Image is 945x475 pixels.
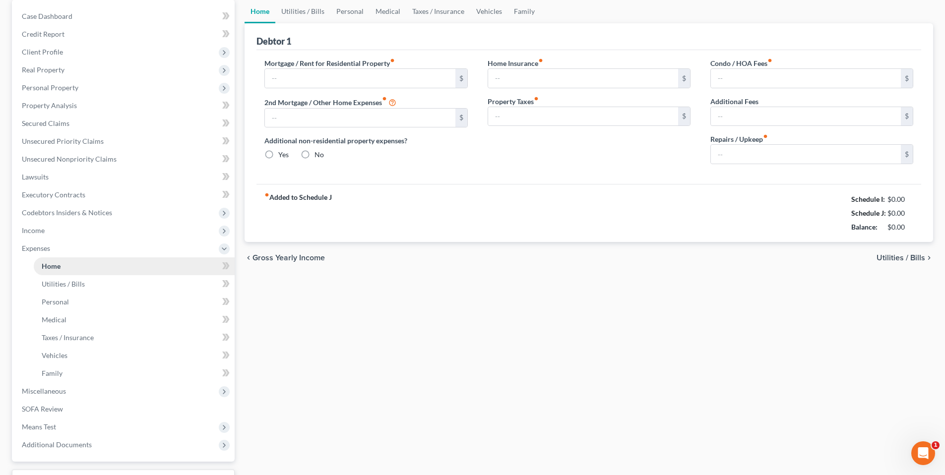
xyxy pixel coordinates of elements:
span: Miscellaneous [22,387,66,395]
span: Codebtors Insiders & Notices [22,208,112,217]
i: fiber_manual_record [763,134,768,139]
a: Unsecured Nonpriority Claims [14,150,235,168]
span: Personal [42,297,69,306]
label: Additional Fees [710,96,758,107]
a: Personal [34,293,235,311]
a: Case Dashboard [14,7,235,25]
i: chevron_left [245,254,252,262]
i: fiber_manual_record [767,58,772,63]
a: Lawsuits [14,168,235,186]
div: $ [678,69,690,88]
div: $ [901,145,913,164]
span: Real Property [22,65,64,74]
a: SOFA Review [14,400,235,418]
div: $0.00 [887,194,914,204]
div: $ [455,109,467,127]
label: Additional non-residential property expenses? [264,135,467,146]
iframe: Intercom live chat [911,441,935,465]
button: chevron_left Gross Yearly Income [245,254,325,262]
div: $0.00 [887,208,914,218]
strong: Schedule J: [851,209,886,217]
span: Vehicles [42,351,67,359]
div: Debtor 1 [256,35,291,47]
span: Utilities / Bills [42,280,85,288]
input: -- [711,107,901,126]
div: $ [901,107,913,126]
span: Credit Report [22,30,64,38]
div: $ [901,69,913,88]
span: 1 [932,441,940,449]
span: Lawsuits [22,173,49,181]
span: Utilities / Bills [877,254,925,262]
span: Medical [42,315,66,324]
a: Unsecured Priority Claims [14,132,235,150]
a: Vehicles [34,347,235,364]
label: 2nd Mortgage / Other Home Expenses [264,96,396,108]
a: Secured Claims [14,115,235,132]
a: Property Analysis [14,97,235,115]
span: Unsecured Priority Claims [22,137,104,145]
div: $ [678,107,690,126]
strong: Schedule I: [851,195,885,203]
label: Yes [278,150,289,160]
i: fiber_manual_record [382,96,387,101]
span: Client Profile [22,48,63,56]
input: -- [265,69,455,88]
span: SOFA Review [22,405,63,413]
i: fiber_manual_record [264,192,269,197]
button: Utilities / Bills chevron_right [877,254,933,262]
label: Home Insurance [488,58,543,68]
label: Condo / HOA Fees [710,58,772,68]
i: fiber_manual_record [390,58,395,63]
strong: Balance: [851,223,878,231]
div: $0.00 [887,222,914,232]
span: Personal Property [22,83,78,92]
label: Property Taxes [488,96,539,107]
span: Income [22,226,45,235]
input: -- [488,107,678,126]
span: Home [42,262,61,270]
i: fiber_manual_record [538,58,543,63]
a: Credit Report [14,25,235,43]
a: Family [34,364,235,382]
strong: Added to Schedule J [264,192,332,234]
a: Utilities / Bills [34,275,235,293]
input: -- [265,109,455,127]
a: Executory Contracts [14,186,235,204]
span: Case Dashboard [22,12,72,20]
span: Gross Yearly Income [252,254,325,262]
i: chevron_right [925,254,933,262]
span: Secured Claims [22,119,69,127]
a: Taxes / Insurance [34,329,235,347]
label: No [315,150,324,160]
span: Property Analysis [22,101,77,110]
span: Expenses [22,244,50,252]
span: Means Test [22,422,56,431]
span: Unsecured Nonpriority Claims [22,155,117,163]
span: Family [42,369,63,377]
i: fiber_manual_record [534,96,539,101]
span: Executory Contracts [22,190,85,199]
span: Taxes / Insurance [42,333,94,342]
input: -- [488,69,678,88]
input: -- [711,145,901,164]
div: $ [455,69,467,88]
label: Mortgage / Rent for Residential Property [264,58,395,68]
span: Additional Documents [22,440,92,449]
label: Repairs / Upkeep [710,134,768,144]
input: -- [711,69,901,88]
a: Home [34,257,235,275]
a: Medical [34,311,235,329]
